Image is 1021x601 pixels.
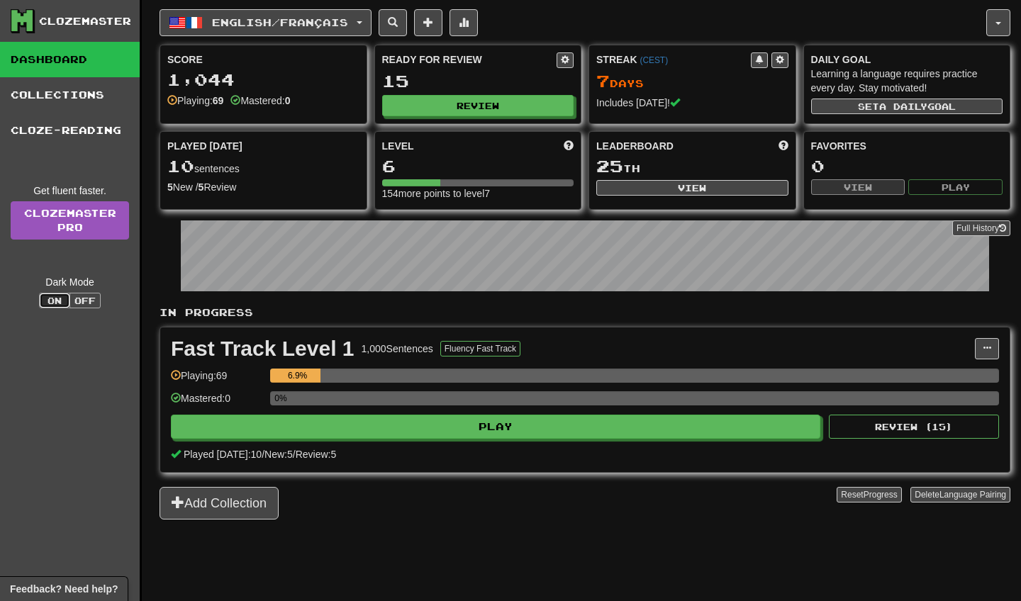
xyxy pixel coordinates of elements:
span: 10 [167,156,194,176]
button: Fluency Fast Track [440,341,520,356]
button: On [39,293,70,308]
div: 154 more points to level 7 [382,186,574,201]
span: Open feedback widget [10,582,118,596]
button: Seta dailygoal [811,99,1003,114]
strong: 69 [213,95,224,106]
span: Level [382,139,414,153]
button: More stats [450,9,478,36]
button: Full History [952,220,1010,236]
span: Leaderboard [596,139,674,153]
div: Mastered: 0 [171,391,263,415]
span: / [293,449,296,460]
div: th [596,157,788,176]
button: Off [69,293,101,308]
span: 25 [596,156,623,176]
span: Played [DATE] [167,139,242,153]
button: Add Collection [160,487,279,519]
div: 6 [382,157,574,175]
strong: 5 [199,181,204,193]
span: / [262,449,264,460]
a: (CEST) [640,55,668,65]
div: Playing: 69 [171,369,263,392]
button: Review (15) [829,415,999,439]
div: Get fluent faster. [11,184,129,198]
div: Includes [DATE]! [596,96,788,110]
div: Fast Track Level 1 [171,338,355,359]
button: View [811,179,905,195]
span: Score more points to level up [564,139,574,153]
a: ClozemasterPro [11,201,129,240]
button: Search sentences [379,9,407,36]
div: Streak [596,52,751,67]
span: This week in points, UTC [779,139,788,153]
button: English/Français [160,9,372,36]
div: 6.9% [274,369,320,383]
div: 1,044 [167,71,359,89]
span: Progress [864,490,898,500]
button: Review [382,95,574,116]
div: 1,000 Sentences [362,342,433,356]
div: Clozemaster [39,14,131,28]
button: DeleteLanguage Pairing [910,487,1010,502]
span: Review: 5 [296,449,337,460]
div: Favorites [811,139,1003,153]
div: 15 [382,72,574,90]
span: English / Français [212,16,348,28]
div: Playing: [167,94,223,108]
p: In Progress [160,305,1010,320]
span: New: 5 [264,449,293,460]
button: ResetProgress [837,487,901,502]
button: Play [908,179,1003,195]
button: View [596,180,788,196]
div: Dark Mode [11,275,129,289]
strong: 5 [167,181,173,193]
strong: 0 [285,95,291,106]
div: Daily Goal [811,52,1003,67]
span: Played [DATE]: 10 [184,449,262,460]
div: Learning a language requires practice every day. Stay motivated! [811,67,1003,95]
span: 7 [596,71,610,91]
span: a daily [879,101,927,111]
div: sentences [167,157,359,176]
button: Play [171,415,820,439]
div: Score [167,52,359,67]
div: New / Review [167,180,359,194]
div: 0 [811,157,1003,175]
button: Add sentence to collection [414,9,442,36]
span: Language Pairing [939,490,1006,500]
div: Ready for Review [382,52,557,67]
div: Day s [596,72,788,91]
div: Mastered: [230,94,290,108]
